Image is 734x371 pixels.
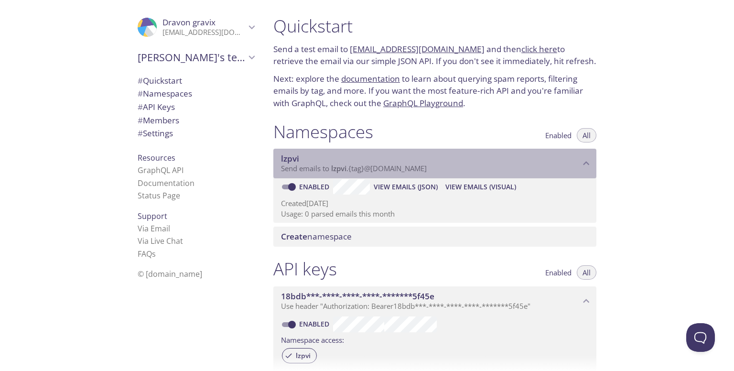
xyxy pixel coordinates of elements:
span: Dravon gravix [162,17,216,28]
a: [EMAIL_ADDRESS][DOMAIN_NAME] [350,44,485,55]
button: Enabled [540,265,577,280]
span: lzpvi [290,351,316,360]
div: Dravon gravix [130,11,262,43]
button: View Emails (JSON) [370,179,442,195]
h1: Namespaces [273,121,373,142]
span: # [138,115,143,126]
span: API Keys [138,101,175,112]
a: FAQ [138,249,156,259]
a: Documentation [138,178,194,188]
span: [PERSON_NAME]'s team [138,51,246,64]
div: lzpvi [282,348,317,363]
span: Support [138,211,167,221]
span: View Emails (JSON) [374,181,438,193]
div: Team Settings [130,127,262,140]
p: Next: explore the to learn about querying spam reports, filtering emails by tag, and more. If you... [273,73,596,109]
div: Namespaces [130,87,262,100]
span: lzpvi [281,153,299,164]
span: Members [138,115,179,126]
div: Dravon's team [130,45,262,70]
a: Enabled [298,319,333,328]
a: click here [521,44,557,55]
span: # [138,75,143,86]
a: documentation [341,73,400,84]
div: Quickstart [130,74,262,87]
a: Enabled [298,182,333,191]
span: s [152,249,156,259]
button: All [577,128,596,142]
label: Namespace access: [281,332,344,346]
span: Namespaces [138,88,192,99]
p: Usage: 0 parsed emails this month [281,209,589,219]
button: Enabled [540,128,577,142]
p: Send a test email to and then to retrieve the email via our simple JSON API. If you don't see it ... [273,43,596,67]
span: Send emails to . {tag} @[DOMAIN_NAME] [281,164,427,173]
span: # [138,128,143,139]
a: GraphQL API [138,165,183,175]
iframe: Help Scout Beacon - Open [686,323,715,352]
span: lzpvi [331,164,346,173]
a: Via Live Chat [138,236,183,246]
div: API Keys [130,100,262,114]
p: Created [DATE] [281,198,589,208]
h1: Quickstart [273,15,596,37]
div: Members [130,114,262,127]
span: namespace [281,231,352,242]
span: View Emails (Visual) [445,181,516,193]
span: Quickstart [138,75,182,86]
span: Create [281,231,307,242]
span: # [138,101,143,112]
button: View Emails (Visual) [442,179,520,195]
div: lzpvi namespace [273,149,596,178]
span: Settings [138,128,173,139]
a: Via Email [138,223,170,234]
a: GraphQL Playground [383,98,463,109]
button: All [577,265,596,280]
h1: API keys [273,258,337,280]
span: # [138,88,143,99]
span: Resources [138,153,175,163]
p: [EMAIL_ADDRESS][DOMAIN_NAME] [162,28,246,37]
div: Create namespace [273,227,596,247]
a: Status Page [138,190,180,201]
span: © [DOMAIN_NAME] [138,269,202,279]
